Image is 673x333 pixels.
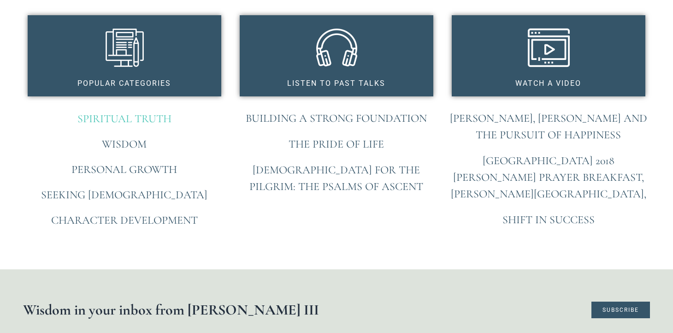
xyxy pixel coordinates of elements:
a: Shift in Success [502,213,595,226]
a: The Pride of Life [289,137,384,151]
h1: Wisdom in your inbox from [PERSON_NAME] III [23,303,459,317]
h3: Popular categories [37,80,212,87]
a: [PERSON_NAME], [PERSON_NAME] and the Pursuit of Happiness [450,112,647,142]
a: Seeking [DEMOGRAPHIC_DATA] [41,188,207,202]
a: Character Development [51,214,198,227]
a: Personal Growth [71,163,177,176]
h3: Listen to past Talks [249,80,424,87]
a: [GEOGRAPHIC_DATA] 2018 [PERSON_NAME] Prayer Breakfast, [PERSON_NAME][GEOGRAPHIC_DATA], [451,154,646,201]
a: Spiritual Truth [77,112,171,125]
a: Subscribe [591,302,650,318]
a: Building A Strong Foundation [246,112,427,125]
a: Wisdom [102,137,147,151]
a: [DEMOGRAPHIC_DATA] for the Pilgrim: The Psalms of Ascent [249,163,423,193]
h3: Watch a video [461,80,636,87]
span: Subscribe [602,307,639,313]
